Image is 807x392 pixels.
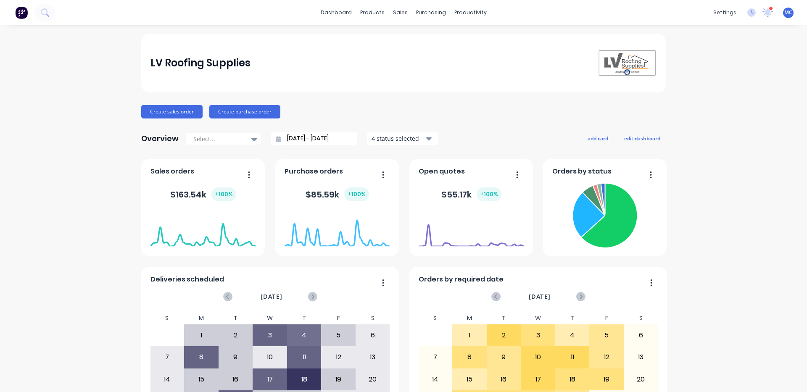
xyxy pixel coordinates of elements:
[356,325,390,346] div: 6
[253,347,287,368] div: 10
[419,166,465,176] span: Open quotes
[412,6,450,19] div: purchasing
[784,9,792,16] span: MC
[209,105,280,118] button: Create purchase order
[219,312,253,324] div: T
[487,312,521,324] div: T
[372,134,425,143] div: 4 status selected
[453,369,486,390] div: 15
[150,55,251,71] div: LV Roofing Supplies
[285,166,343,176] span: Purchase orders
[170,187,236,201] div: $ 163.54k
[322,325,355,346] div: 5
[219,369,253,390] div: 16
[150,312,185,324] div: S
[389,6,412,19] div: sales
[356,347,390,368] div: 13
[322,347,355,368] div: 12
[487,369,521,390] div: 16
[450,6,491,19] div: productivity
[185,325,218,346] div: 1
[624,369,658,390] div: 20
[321,312,356,324] div: F
[287,347,321,368] div: 11
[521,347,555,368] div: 10
[141,130,179,147] div: Overview
[582,133,614,144] button: add card
[185,347,218,368] div: 8
[356,312,390,324] div: S
[185,369,218,390] div: 15
[367,132,438,145] button: 4 status selected
[150,369,184,390] div: 14
[184,312,219,324] div: M
[150,347,184,368] div: 7
[316,6,356,19] a: dashboard
[15,6,28,19] img: Factory
[487,347,521,368] div: 9
[589,312,624,324] div: F
[452,312,487,324] div: M
[556,369,589,390] div: 18
[418,312,453,324] div: S
[211,187,236,201] div: + 100 %
[219,325,253,346] div: 2
[261,292,282,301] span: [DATE]
[287,325,321,346] div: 4
[453,325,486,346] div: 1
[598,50,657,76] img: LV Roofing Supplies
[219,347,253,368] div: 9
[356,6,389,19] div: products
[624,347,658,368] div: 13
[453,347,486,368] div: 8
[253,325,287,346] div: 3
[441,187,501,201] div: $ 55.17k
[529,292,551,301] span: [DATE]
[253,369,287,390] div: 17
[521,312,555,324] div: W
[556,347,589,368] div: 11
[556,325,589,346] div: 4
[253,312,287,324] div: W
[356,369,390,390] div: 20
[709,6,741,19] div: settings
[521,369,555,390] div: 17
[552,166,612,176] span: Orders by status
[624,312,658,324] div: S
[477,187,501,201] div: + 100 %
[287,369,321,390] div: 18
[419,274,504,284] span: Orders by required date
[419,369,452,390] div: 14
[150,166,194,176] span: Sales orders
[306,187,369,201] div: $ 85.59k
[521,325,555,346] div: 3
[555,312,590,324] div: T
[141,105,203,118] button: Create sales order
[419,347,452,368] div: 7
[287,312,322,324] div: T
[344,187,369,201] div: + 100 %
[590,369,623,390] div: 19
[322,369,355,390] div: 19
[590,325,623,346] div: 5
[619,133,666,144] button: edit dashboard
[590,347,623,368] div: 12
[487,325,521,346] div: 2
[624,325,658,346] div: 6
